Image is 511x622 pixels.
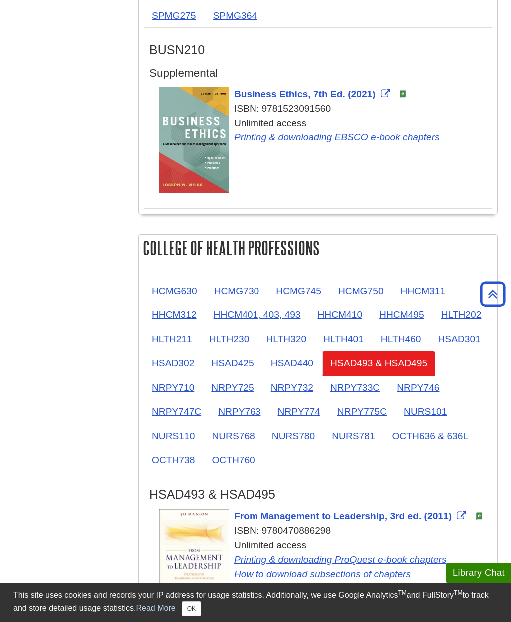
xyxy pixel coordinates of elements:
[433,303,490,327] a: HLTH202
[322,375,388,400] a: NRPY733C
[149,43,487,57] h3: BUSN210
[144,399,209,424] a: NRPY747C
[144,279,205,303] a: HCMG630
[234,511,469,521] a: Link opens in new window
[477,287,509,301] a: Back to Top
[149,67,487,80] h4: Supplemental
[203,351,261,375] a: HSAD425
[159,102,487,116] div: ISBN: 9781523091560
[144,351,202,375] a: HSAD302
[384,424,477,448] a: OCTH636 & 636L
[373,327,429,351] a: HLTH460
[234,132,440,142] a: Link opens in new window
[330,279,392,303] a: HCMG750
[264,424,323,448] a: NURS780
[139,235,497,261] h2: College of Health Professions
[234,89,376,99] span: Business Ethics, 7th Ed. (2021)
[144,303,205,327] a: HHCM312
[159,524,487,538] div: ISBN: 9780470886298
[389,375,447,400] a: NRPY746
[324,424,383,448] a: NURS781
[204,448,262,472] a: OCTH760
[393,279,454,303] a: HHCM311
[446,563,511,583] button: Library Chat
[234,89,393,99] a: Link opens in new window
[205,3,265,28] a: SPMG364
[13,589,498,616] div: This site uses cookies and records your IP address for usage statistics. Additionally, we use Goo...
[210,399,268,424] a: NRPY763
[234,569,411,579] a: Link opens in new window
[263,375,321,400] a: NRPY732
[144,327,200,351] a: HLTH211
[371,303,432,327] a: HHCM495
[144,3,204,28] a: SPMG275
[159,87,229,193] img: Cover Art
[206,279,267,303] a: HCMG730
[159,538,487,581] div: Unlimited access
[396,399,455,424] a: NURS101
[144,375,202,400] a: NRPY710
[136,604,175,612] a: Read More
[258,327,314,351] a: HLTH320
[475,512,483,520] img: e-Book
[149,487,487,502] h3: HSAD493 & HSAD495
[398,589,406,596] sup: TM
[204,424,262,448] a: NURS768
[329,399,395,424] a: NRPY775C
[234,554,447,565] a: Link opens in new window
[159,509,229,596] img: Cover Art
[159,116,487,159] div: Unlimited access
[206,303,309,327] a: HHCM401, 403, 493
[322,351,435,375] a: HSAD493 & HSAD495
[144,448,203,472] a: OCTH738
[315,327,372,351] a: HLTH401
[203,375,261,400] a: NRPY725
[268,279,329,303] a: HCMG745
[234,511,452,521] span: From Management to Leadership, 3rd ed. (2011)
[263,351,321,375] a: HSAD440
[201,327,257,351] a: HLTH230
[399,90,407,98] img: e-Book
[270,399,328,424] a: NRPY774
[182,601,201,616] button: Close
[144,424,203,448] a: NURS110
[310,303,371,327] a: HHCM410
[430,327,489,351] a: HSAD301
[454,589,462,596] sup: TM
